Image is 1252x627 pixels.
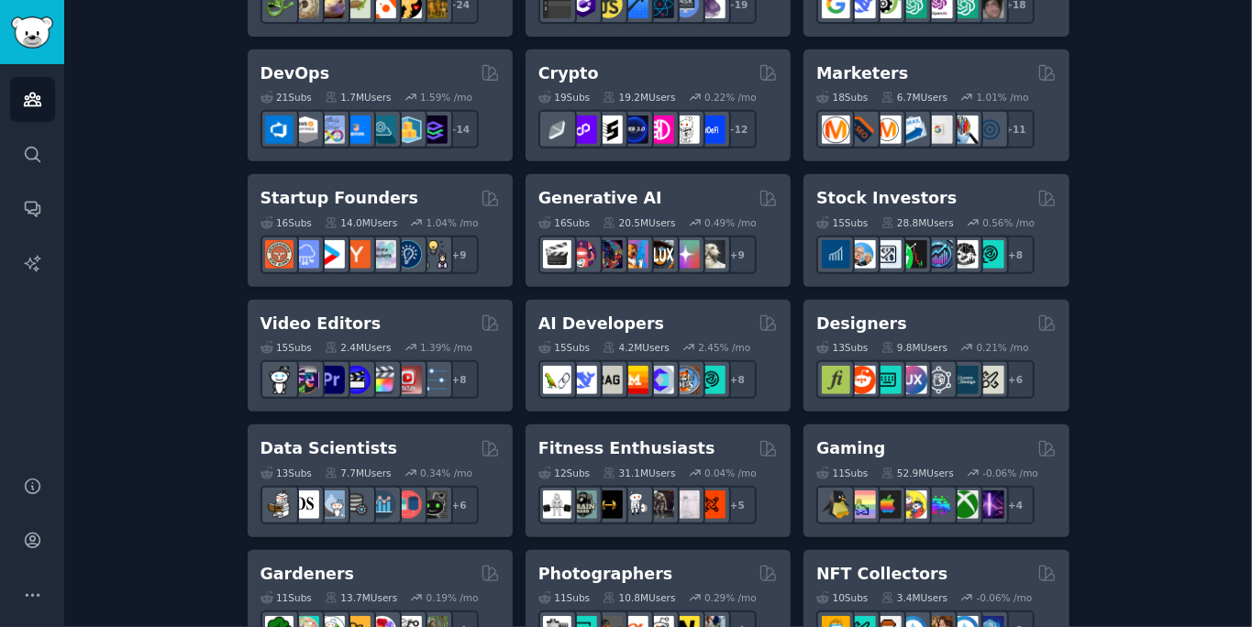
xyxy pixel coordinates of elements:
[881,91,948,104] div: 6.7M Users
[718,486,757,524] div: + 5
[316,366,345,394] img: premiere
[427,591,479,604] div: 0.19 % /mo
[976,366,1004,394] img: UX_Design
[265,366,294,394] img: gopro
[704,467,757,479] div: 0.04 % /mo
[881,216,954,229] div: 28.8M Users
[996,360,1035,399] div: + 6
[976,490,1004,519] img: TwitchStreaming
[603,467,675,479] div: 31.1M Users
[646,115,674,144] img: defiblockchain
[342,240,371,269] img: ycombinator
[291,366,319,394] img: editors
[697,490,726,519] img: personaltraining
[569,490,597,519] img: GymMotivation
[538,216,590,229] div: 16 Sub s
[538,591,590,604] div: 11 Sub s
[368,490,396,519] img: analytics
[977,91,1029,104] div: 1.01 % /mo
[260,187,418,210] h2: Startup Founders
[594,366,623,394] img: Rag
[620,240,648,269] img: sdforall
[671,490,700,519] img: physicaltherapy
[594,115,623,144] img: ethstaker
[538,341,590,354] div: 15 Sub s
[816,591,868,604] div: 10 Sub s
[440,236,479,274] div: + 9
[925,366,953,394] img: userexperience
[316,115,345,144] img: Docker_DevOps
[316,490,345,519] img: statistics
[325,341,392,354] div: 2.4M Users
[260,437,397,460] h2: Data Scientists
[950,366,979,394] img: learndesign
[538,467,590,479] div: 12 Sub s
[420,91,472,104] div: 1.59 % /mo
[419,490,448,519] img: data
[368,240,396,269] img: indiehackers
[393,366,422,394] img: Youtubevideo
[697,366,726,394] img: AIDevelopersSociety
[697,240,726,269] img: DreamBooth
[11,16,53,49] img: GummySearch logo
[704,91,757,104] div: 0.22 % /mo
[260,216,312,229] div: 16 Sub s
[816,313,907,335] h2: Designers
[873,240,902,269] img: Forex
[393,240,422,269] img: Entrepreneurship
[260,591,312,604] div: 11 Sub s
[325,216,397,229] div: 14.0M Users
[816,563,947,586] h2: NFT Collectors
[881,341,948,354] div: 9.8M Users
[538,62,599,85] h2: Crypto
[260,341,312,354] div: 15 Sub s
[873,366,902,394] img: UI_Design
[848,115,876,144] img: bigseo
[603,591,675,604] div: 10.8M Users
[538,563,673,586] h2: Photographers
[996,110,1035,148] div: + 11
[816,341,868,354] div: 13 Sub s
[620,366,648,394] img: MistralAI
[291,240,319,269] img: SaaS
[873,490,902,519] img: macgaming
[440,486,479,524] div: + 6
[873,115,902,144] img: AskMarketing
[996,236,1035,274] div: + 8
[646,240,674,269] img: FluxAI
[265,115,294,144] img: azuredevops
[816,187,957,210] h2: Stock Investors
[594,490,623,519] img: workout
[393,115,422,144] img: aws_cdk
[419,366,448,394] img: postproduction
[982,467,1038,479] div: -0.06 % /mo
[816,467,868,479] div: 11 Sub s
[848,490,876,519] img: CozyGamers
[569,115,597,144] img: 0xPolygon
[538,437,715,460] h2: Fitness Enthusiasts
[419,115,448,144] img: PlatformEngineers
[925,490,953,519] img: gamers
[718,110,757,148] div: + 12
[816,437,885,460] h2: Gaming
[569,240,597,269] img: dalle2
[325,591,397,604] div: 13.7M Users
[697,115,726,144] img: defi_
[816,62,908,85] h2: Marketers
[291,115,319,144] img: AWS_Certified_Experts
[718,236,757,274] div: + 9
[925,240,953,269] img: StocksAndTrading
[594,240,623,269] img: deepdream
[420,467,472,479] div: 0.34 % /mo
[260,313,382,335] h2: Video Editors
[603,341,670,354] div: 4.2M Users
[325,91,392,104] div: 1.7M Users
[265,490,294,519] img: MachineLearning
[698,341,750,354] div: 2.45 % /mo
[822,115,850,144] img: content_marketing
[368,115,396,144] img: platformengineering
[543,240,571,269] img: aivideo
[899,366,927,394] img: UXDesign
[816,91,868,104] div: 18 Sub s
[822,366,850,394] img: typography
